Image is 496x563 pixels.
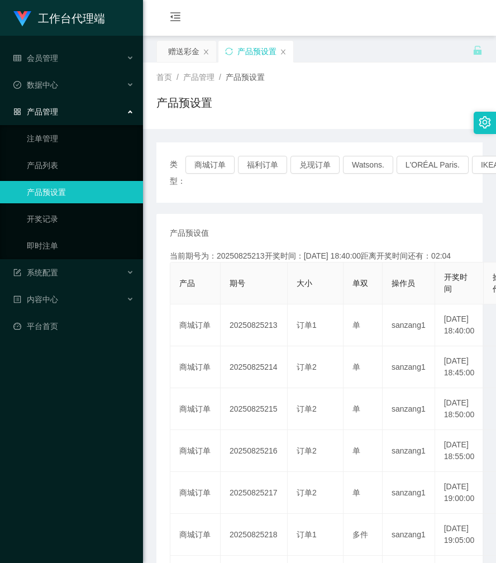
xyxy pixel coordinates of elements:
a: 即时注单 [27,235,134,257]
span: 单 [352,404,360,413]
td: sanzang1 [383,430,435,472]
td: 商城订单 [170,514,221,556]
td: 20250825215 [221,388,288,430]
button: L'ORÉAL Paris. [397,156,469,174]
td: 商城订单 [170,472,221,514]
span: 订单1 [297,530,317,539]
i: 图标: sync [225,47,233,55]
span: 订单2 [297,404,317,413]
span: 开奖时间 [444,273,468,293]
td: sanzang1 [383,346,435,388]
a: 产品列表 [27,154,134,176]
td: 20250825216 [221,430,288,472]
td: 20250825213 [221,304,288,346]
span: 单 [352,488,360,497]
a: 图标: dashboard平台首页 [13,315,134,337]
h1: 工作台代理端 [38,1,105,36]
h1: 产品预设置 [156,94,212,111]
i: 图标: table [13,54,21,62]
span: 单 [352,446,360,455]
i: 图标: profile [13,295,21,303]
span: 产品预设值 [170,227,209,239]
td: sanzang1 [383,304,435,346]
span: 类型： [170,156,185,189]
img: logo.9652507e.png [13,11,31,27]
span: 产品管理 [13,107,58,116]
td: 商城订单 [170,430,221,472]
td: 20250825214 [221,346,288,388]
td: sanzang1 [383,472,435,514]
button: 兑现订单 [290,156,340,174]
td: [DATE] 19:00:00 [435,472,484,514]
span: 大小 [297,279,312,288]
span: / [177,73,179,82]
td: 20250825217 [221,472,288,514]
div: 当前期号为：20250825213开奖时间：[DATE] 18:40:00距离开奖时间还有：02:04 [170,250,469,262]
i: 图标: close [280,49,287,55]
span: 会员管理 [13,54,58,63]
span: 单 [352,321,360,330]
td: 商城订单 [170,346,221,388]
span: 数据中心 [13,80,58,89]
span: 订单2 [297,446,317,455]
span: 订单2 [297,362,317,371]
a: 注单管理 [27,127,134,150]
span: 单 [352,362,360,371]
td: 商城订单 [170,388,221,430]
button: Watsons. [343,156,393,174]
span: 操作员 [392,279,415,288]
span: 系统配置 [13,268,58,277]
i: 图标: appstore-o [13,108,21,116]
td: [DATE] 18:50:00 [435,388,484,430]
a: 工作台代理端 [13,13,105,22]
td: [DATE] 18:40:00 [435,304,484,346]
i: 图标: unlock [473,45,483,55]
span: 单双 [352,279,368,288]
span: 产品预设置 [226,73,265,82]
td: [DATE] 19:05:00 [435,514,484,556]
td: sanzang1 [383,514,435,556]
span: 多件 [352,530,368,539]
td: [DATE] 18:55:00 [435,430,484,472]
span: / [219,73,221,82]
span: 订单2 [297,488,317,497]
i: 图标: check-circle-o [13,81,21,89]
div: 产品预设置 [237,41,276,62]
span: 期号 [230,279,245,288]
a: 开奖记录 [27,208,134,230]
button: 福利订单 [238,156,287,174]
span: 内容中心 [13,295,58,304]
div: 赠送彩金 [168,41,199,62]
td: 20250825218 [221,514,288,556]
i: 图标: close [203,49,209,55]
button: 商城订单 [185,156,235,174]
a: 产品预设置 [27,181,134,203]
span: 首页 [156,73,172,82]
td: sanzang1 [383,388,435,430]
span: 产品 [179,279,195,288]
span: 产品管理 [183,73,214,82]
td: 商城订单 [170,304,221,346]
span: 订单1 [297,321,317,330]
i: 图标: setting [479,116,491,128]
td: [DATE] 18:45:00 [435,346,484,388]
i: 图标: menu-fold [156,1,194,36]
i: 图标: form [13,269,21,276]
